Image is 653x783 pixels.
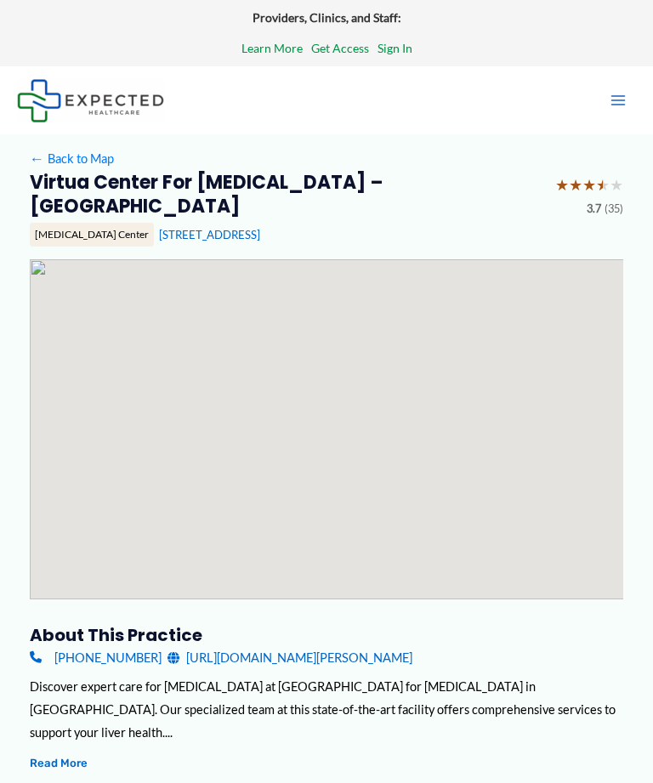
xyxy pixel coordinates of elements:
[605,199,623,219] span: (35)
[600,82,636,118] button: Main menu toggle
[30,223,154,247] div: [MEDICAL_DATA] Center
[30,147,114,170] a: ←Back to Map
[241,37,303,60] a: Learn More
[30,151,45,167] span: ←
[168,646,412,669] a: [URL][DOMAIN_NAME][PERSON_NAME]
[30,171,543,219] h2: Virtua Center for [MEDICAL_DATA] – [GEOGRAPHIC_DATA]
[555,171,569,200] span: ★
[30,624,624,646] h3: About this practice
[30,675,624,744] div: Discover expert care for [MEDICAL_DATA] at [GEOGRAPHIC_DATA] for [MEDICAL_DATA] in [GEOGRAPHIC_DA...
[582,171,596,200] span: ★
[569,171,582,200] span: ★
[311,37,369,60] a: Get Access
[30,753,88,773] button: Read More
[253,10,401,25] strong: Providers, Clinics, and Staff:
[596,171,610,200] span: ★
[587,199,601,219] span: 3.7
[17,79,164,122] img: Expected Healthcare Logo - side, dark font, small
[378,37,412,60] a: Sign In
[159,228,260,241] a: [STREET_ADDRESS]
[30,646,162,669] a: [PHONE_NUMBER]
[610,171,623,200] span: ★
